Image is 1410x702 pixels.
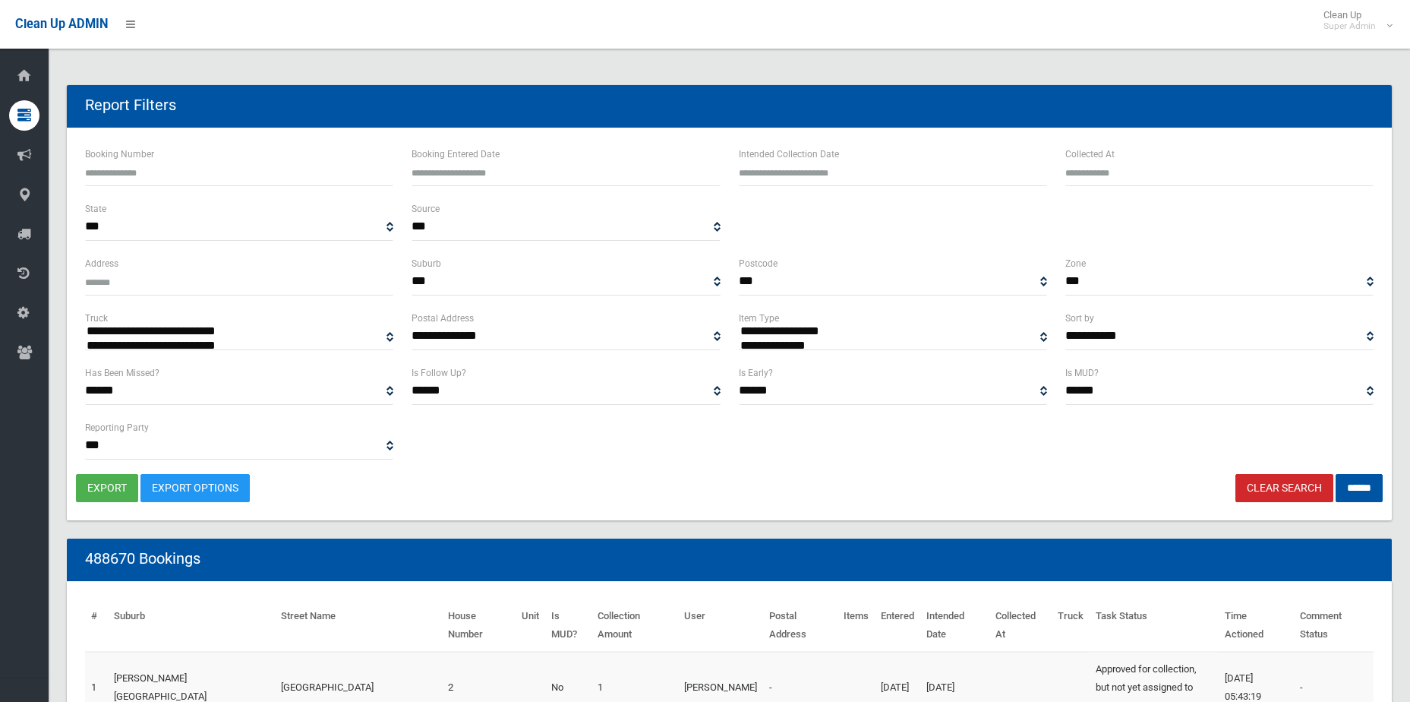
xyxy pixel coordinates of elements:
[875,599,920,652] th: Entered
[108,599,275,652] th: Suburb
[1052,599,1090,652] th: Truck
[545,599,592,652] th: Is MUD?
[76,474,138,502] button: export
[275,599,442,652] th: Street Name
[1090,599,1219,652] th: Task Status
[739,310,779,327] label: Item Type
[1316,9,1391,32] span: Clean Up
[837,599,875,652] th: Items
[67,90,194,120] header: Report Filters
[516,599,545,652] th: Unit
[140,474,250,502] a: Export Options
[85,146,154,163] label: Booking Number
[989,599,1052,652] th: Collected At
[85,310,108,327] label: Truck
[412,146,500,163] label: Booking Entered Date
[85,599,108,652] th: #
[1294,599,1374,652] th: Comment Status
[85,255,118,272] label: Address
[1219,599,1294,652] th: Time Actioned
[920,599,989,652] th: Intended Date
[1323,21,1376,32] small: Super Admin
[1065,146,1115,163] label: Collected At
[442,599,515,652] th: House Number
[67,544,219,574] header: 488670 Bookings
[739,146,839,163] label: Intended Collection Date
[15,17,108,31] span: Clean Up ADMIN
[1235,474,1333,502] a: Clear Search
[678,599,763,652] th: User
[763,599,837,652] th: Postal Address
[91,681,96,693] a: 1
[591,599,677,652] th: Collection Amount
